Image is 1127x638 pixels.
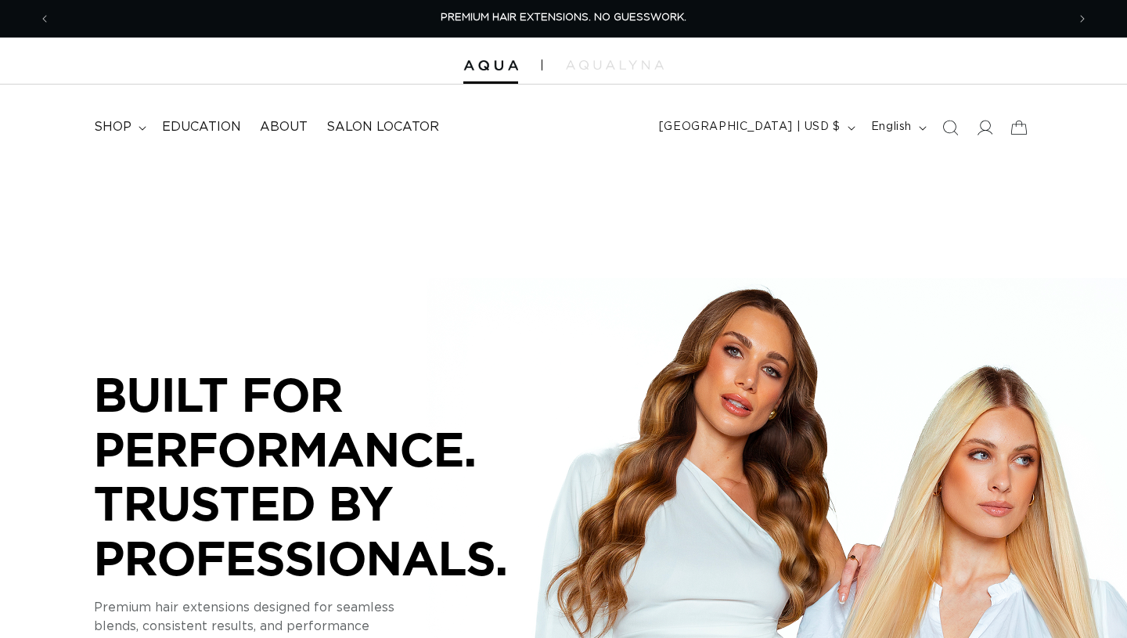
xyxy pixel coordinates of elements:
img: aqualyna.com [566,60,664,70]
span: [GEOGRAPHIC_DATA] | USD $ [659,119,841,135]
button: [GEOGRAPHIC_DATA] | USD $ [650,113,862,142]
p: BUILT FOR PERFORMANCE. TRUSTED BY PROFESSIONALS. [94,367,563,585]
a: Education [153,110,250,145]
summary: shop [85,110,153,145]
span: Education [162,119,241,135]
button: Previous announcement [27,4,62,34]
span: shop [94,119,131,135]
a: Salon Locator [317,110,448,145]
span: Salon Locator [326,119,439,135]
span: PREMIUM HAIR EXTENSIONS. NO GUESSWORK. [441,13,686,23]
span: English [871,119,912,135]
img: Aqua Hair Extensions [463,60,518,71]
a: About [250,110,317,145]
summary: Search [933,110,967,145]
span: About [260,119,308,135]
button: Next announcement [1065,4,1100,34]
button: English [862,113,933,142]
